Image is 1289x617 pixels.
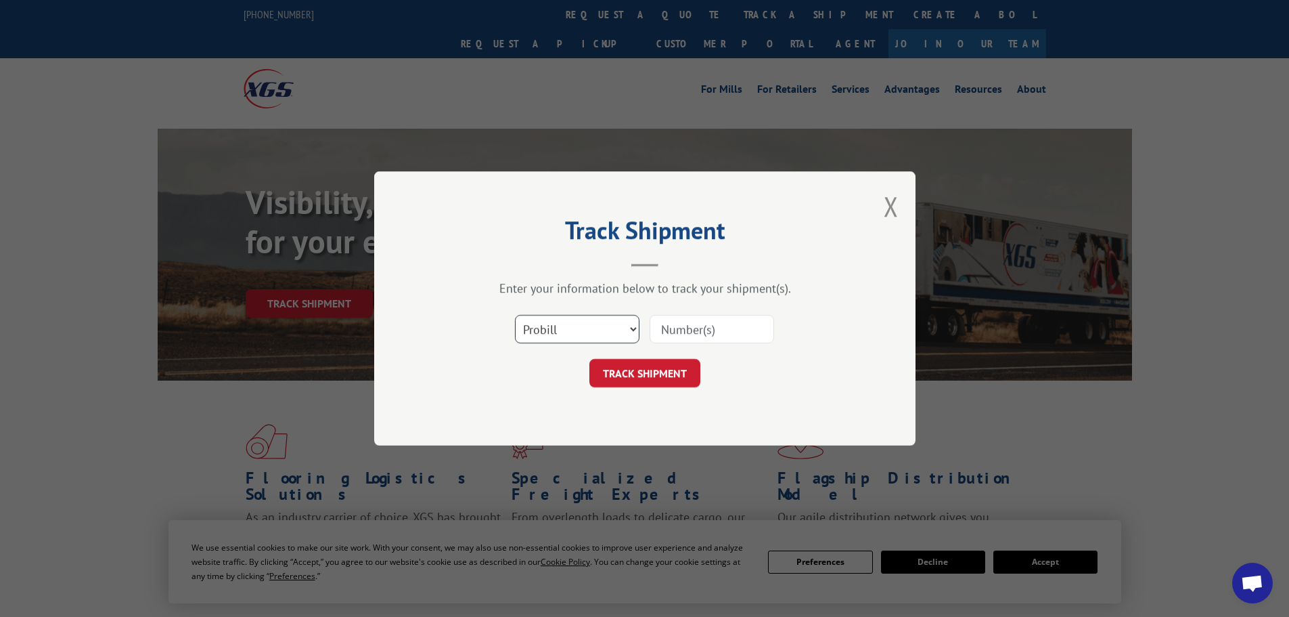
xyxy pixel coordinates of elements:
[442,280,848,296] div: Enter your information below to track your shipment(s).
[650,315,774,343] input: Number(s)
[884,188,899,224] button: Close modal
[589,359,700,387] button: TRACK SHIPMENT
[1232,563,1273,603] div: Open chat
[442,221,848,247] h2: Track Shipment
